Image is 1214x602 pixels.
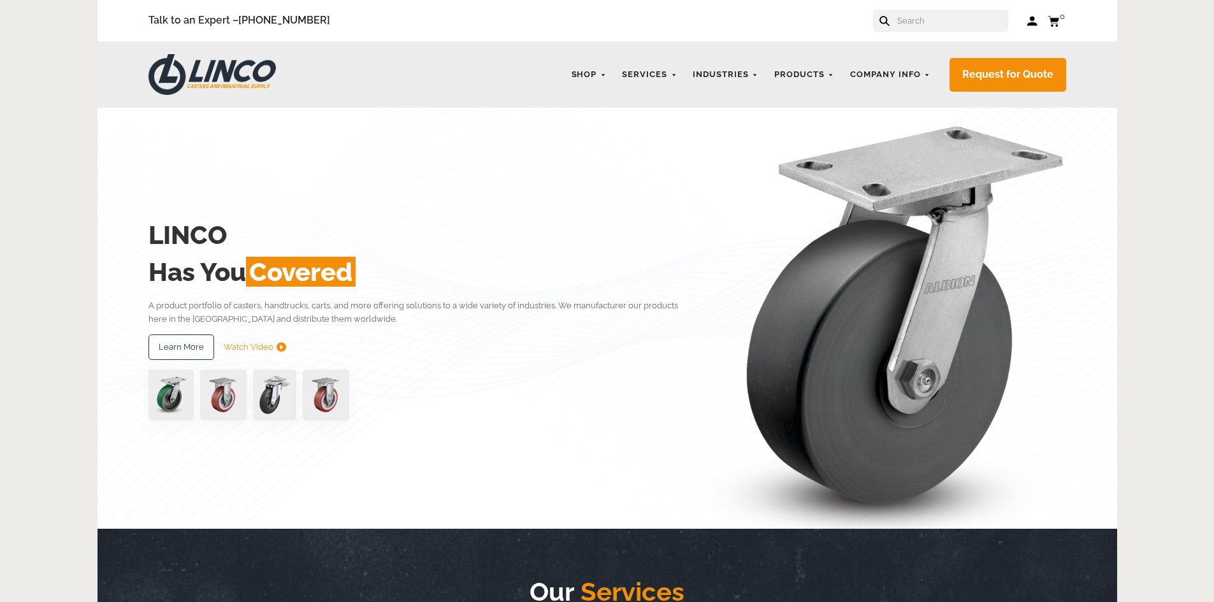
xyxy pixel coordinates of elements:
a: Products [768,62,841,87]
a: Log in [1027,15,1038,27]
a: Company Info [844,62,937,87]
img: capture-59611-removebg-preview-1.png [200,369,247,420]
a: Shop [565,62,613,87]
a: Request for Quote [950,58,1066,92]
a: Services [616,62,683,87]
h2: LINCO [148,217,697,254]
span: Talk to an Expert – [148,12,330,29]
img: subtract.png [277,342,286,352]
a: [PHONE_NUMBER] [238,14,330,26]
img: pn3orx8a-94725-1-1-.png [148,369,194,420]
a: Watch Video [224,334,286,360]
p: A product portfolio of casters, handtrucks, carts, and more offering solutions to a wide variety ... [148,299,697,326]
img: linco_caster [700,108,1066,529]
a: 0 [1048,13,1066,29]
a: Learn More [148,334,214,360]
a: Industries [686,62,765,87]
img: capture-59611-removebg-preview-1.png [303,369,349,420]
img: lvwpp200rst849959jpg-30522-removebg-preview-1.png [253,369,296,420]
h2: Has You [148,254,697,290]
span: 0 [1060,11,1065,21]
img: LINCO CASTERS & INDUSTRIAL SUPPLY [148,54,276,95]
input: Search [896,10,1008,32]
span: Covered [246,257,356,287]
